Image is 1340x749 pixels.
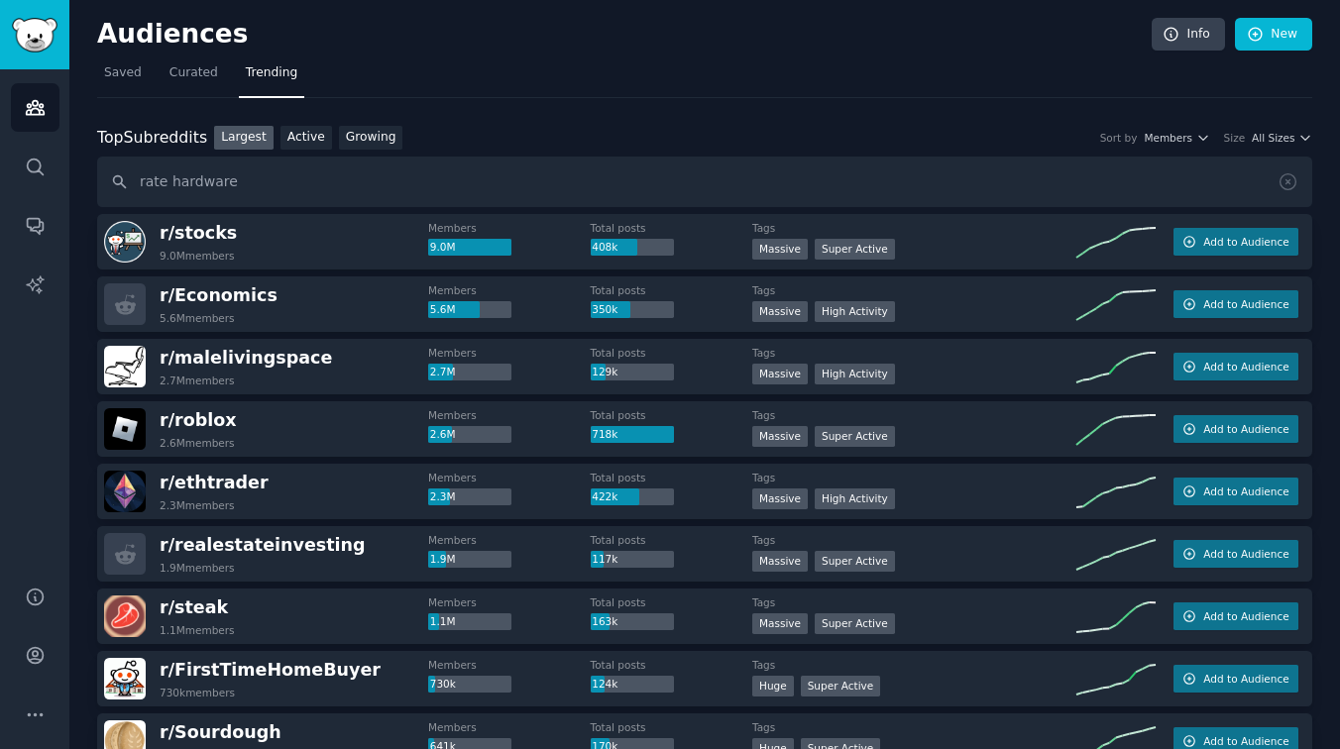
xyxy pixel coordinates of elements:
[169,64,218,82] span: Curated
[104,595,146,637] img: steak
[1173,540,1298,568] button: Add to Audience
[160,410,237,430] span: r/ roblox
[104,658,146,699] img: FirstTimeHomeBuyer
[591,471,753,484] dt: Total posts
[815,364,895,384] div: High Activity
[1173,228,1298,256] button: Add to Audience
[1203,547,1288,561] span: Add to Audience
[246,64,297,82] span: Trending
[591,283,753,297] dt: Total posts
[1224,131,1246,145] div: Size
[752,471,1076,484] dt: Tags
[752,613,808,634] div: Massive
[591,551,674,569] div: 117k
[160,498,235,512] div: 2.3M members
[104,346,146,387] img: malelivingspace
[591,221,753,235] dt: Total posts
[160,535,366,555] span: r/ realestateinvesting
[1100,131,1138,145] div: Sort by
[428,301,511,319] div: 5.6M
[1203,235,1288,249] span: Add to Audience
[1144,131,1209,145] button: Members
[1203,297,1288,311] span: Add to Audience
[1173,478,1298,505] button: Add to Audience
[160,436,235,450] div: 2.6M members
[428,408,591,422] dt: Members
[1173,415,1298,443] button: Add to Audience
[428,676,511,694] div: 730k
[428,595,591,609] dt: Members
[160,561,235,575] div: 1.9M members
[428,364,511,381] div: 2.7M
[12,18,57,53] img: GummySearch logo
[1203,609,1288,623] span: Add to Audience
[1203,422,1288,436] span: Add to Audience
[591,595,753,609] dt: Total posts
[428,221,591,235] dt: Members
[428,426,511,444] div: 2.6M
[752,720,1076,734] dt: Tags
[160,660,381,680] span: r/ FirstTimeHomeBuyer
[752,533,1076,547] dt: Tags
[428,471,591,484] dt: Members
[428,283,591,297] dt: Members
[428,346,591,360] dt: Members
[591,364,674,381] div: 129k
[752,239,808,260] div: Massive
[160,249,235,263] div: 9.0M members
[801,676,881,696] div: Super Active
[1173,602,1298,630] button: Add to Audience
[1203,672,1288,686] span: Add to Audience
[1252,131,1294,145] span: All Sizes
[752,488,808,509] div: Massive
[591,408,753,422] dt: Total posts
[160,473,269,492] span: r/ ethtrader
[163,57,225,98] a: Curated
[97,19,1152,51] h2: Audiences
[591,426,674,444] div: 718k
[160,623,235,637] div: 1.1M members
[591,239,674,257] div: 408k
[752,346,1076,360] dt: Tags
[591,720,753,734] dt: Total posts
[104,64,142,82] span: Saved
[104,221,146,263] img: stocks
[104,471,146,512] img: ethtrader
[752,221,1076,235] dt: Tags
[239,57,304,98] a: Trending
[428,720,591,734] dt: Members
[591,488,674,506] div: 422k
[1152,18,1225,52] a: Info
[160,374,235,387] div: 2.7M members
[160,722,281,742] span: r/ Sourdough
[591,533,753,547] dt: Total posts
[591,346,753,360] dt: Total posts
[214,126,274,151] a: Largest
[1203,484,1288,498] span: Add to Audience
[160,223,237,243] span: r/ stocks
[1203,360,1288,374] span: Add to Audience
[1235,18,1312,52] a: New
[752,658,1076,672] dt: Tags
[280,126,332,151] a: Active
[1173,665,1298,693] button: Add to Audience
[428,551,511,569] div: 1.9M
[591,676,674,694] div: 124k
[752,595,1076,609] dt: Tags
[428,658,591,672] dt: Members
[428,239,511,257] div: 9.0M
[752,676,794,696] div: Huge
[815,488,895,509] div: High Activity
[1173,353,1298,380] button: Add to Audience
[1144,131,1192,145] span: Members
[1203,734,1288,748] span: Add to Audience
[815,613,895,634] div: Super Active
[815,551,895,572] div: Super Active
[428,613,511,631] div: 1.1M
[160,597,228,617] span: r/ steak
[815,426,895,447] div: Super Active
[815,301,895,322] div: High Activity
[97,157,1312,207] input: Search name, description, topic
[752,364,808,384] div: Massive
[815,239,895,260] div: Super Active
